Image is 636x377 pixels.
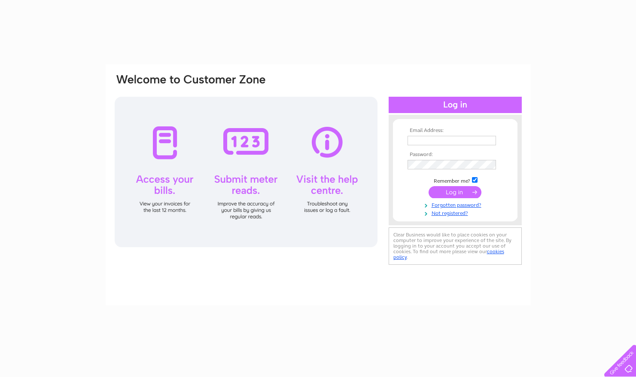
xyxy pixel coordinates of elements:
[408,208,505,217] a: Not registered?
[408,200,505,208] a: Forgotten password?
[405,128,505,134] th: Email Address:
[405,152,505,158] th: Password:
[405,176,505,184] td: Remember me?
[429,186,481,198] input: Submit
[389,227,522,265] div: Clear Business would like to place cookies on your computer to improve your experience of the sit...
[393,248,504,260] a: cookies policy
